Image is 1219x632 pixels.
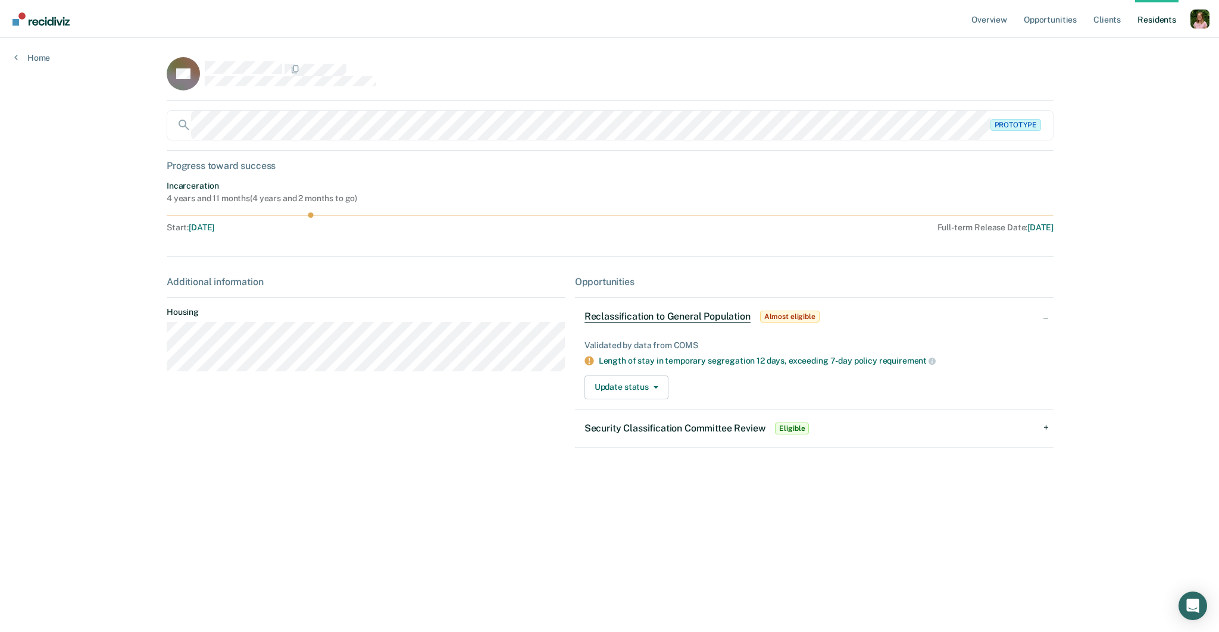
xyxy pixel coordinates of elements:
[167,307,565,317] dt: Housing
[599,355,1044,366] div: Length of stay in temporary segregation 12 days, exceeding 7-day policy requirement
[775,423,809,434] span: Eligible
[167,181,357,191] div: Incarceration
[167,160,1054,171] div: Progress toward success
[575,276,1054,287] div: Opportunities
[167,223,573,233] div: Start :
[578,223,1053,233] div: Full-term Release Date :
[585,376,668,399] button: Update status
[585,423,766,434] span: Security Classification Committee Review
[14,52,50,63] a: Home
[575,409,1054,448] div: Security Classification Committee ReviewEligible
[585,340,1044,351] div: Validated by data from COMS
[1027,223,1053,232] span: [DATE]
[189,223,214,232] span: [DATE]
[1179,592,1207,620] div: Open Intercom Messenger
[167,276,565,287] div: Additional information
[167,193,357,204] div: 4 years and 11 months ( 4 years and 2 months to go )
[12,12,70,26] img: Recidiviz
[760,311,820,323] span: Almost eligible
[575,298,1054,336] div: Reclassification to General PopulationAlmost eligible
[585,311,751,323] span: Reclassification to General Population
[1190,10,1209,29] button: Profile dropdown button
